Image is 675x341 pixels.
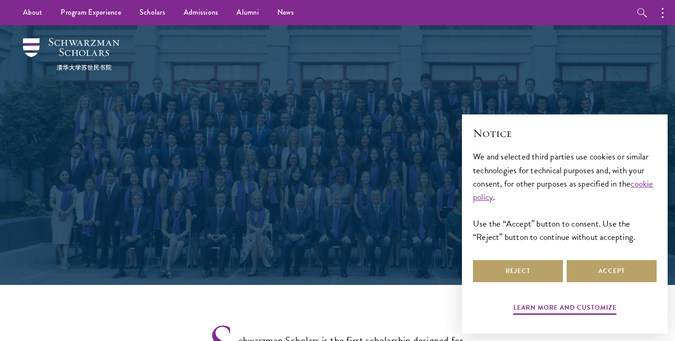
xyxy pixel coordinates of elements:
[567,260,657,282] button: Accept
[473,260,563,282] button: Reject
[473,177,653,204] a: cookie policy
[473,125,657,141] h2: Notice
[23,38,119,70] img: Schwarzman Scholars
[513,302,617,316] button: Learn more and customize
[473,150,657,243] div: We and selected third parties use cookies or similar technologies for technical purposes and, wit...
